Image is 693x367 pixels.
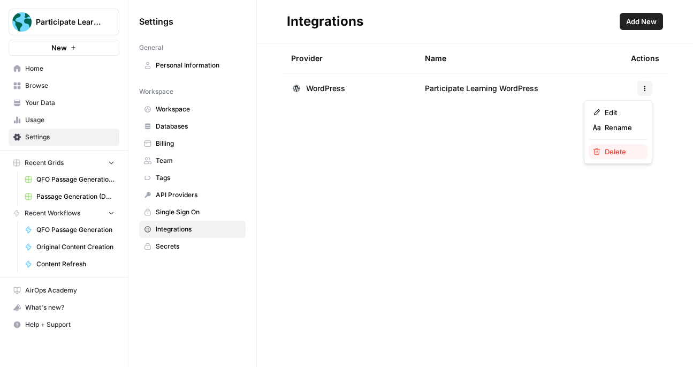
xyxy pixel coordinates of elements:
a: AirOps Academy [9,282,119,299]
span: Settings [139,15,173,28]
a: Home [9,60,119,77]
a: Team [139,152,246,169]
span: Delete [605,146,639,157]
span: Workspace [139,87,173,96]
button: New [9,40,119,56]
button: Recent Grids [9,155,119,171]
span: New [51,42,67,53]
span: Recent Grids [25,158,64,168]
span: Secrets [156,242,241,251]
a: QFO Passage Generation Grid [20,171,119,188]
span: General [139,43,163,53]
span: Content Refresh [36,259,115,269]
button: Recent Workflows [9,205,119,221]
div: Provider [291,43,323,73]
span: Settings [25,132,115,142]
div: Name [425,43,614,73]
span: API Providers [156,190,241,200]
img: WordPress [291,83,302,94]
a: Workspace [139,101,246,118]
a: Content Refresh [20,256,119,273]
a: Your Data [9,94,119,111]
button: Workspace: Participate Learning [9,9,119,35]
div: What's new? [9,299,119,316]
a: Databases [139,118,246,135]
div: Integrations [287,13,363,30]
a: Secrets [139,238,246,255]
span: Tags [156,173,241,183]
a: Settings [9,129,119,146]
span: Workspace [156,104,241,114]
a: Tags [139,169,246,186]
span: Your Data [25,98,115,108]
span: QFO Passage Generation Grid [36,175,115,184]
span: Billing [156,139,241,148]
a: Billing [139,135,246,152]
div: Actions [631,43,659,73]
button: Help + Support [9,316,119,333]
span: Edit [605,107,639,118]
span: Passage Generation (Deep Research) Grid [36,192,115,201]
a: Single Sign On [139,204,246,221]
a: Original Content Creation [20,238,119,256]
button: Add New [620,13,663,30]
span: Add New [626,16,657,27]
a: QFO Passage Generation [20,221,119,238]
span: AirOps Academy [25,286,115,295]
span: Usage [25,115,115,125]
span: Integrations [156,224,241,234]
span: Personal Information [156,61,241,70]
span: Databases [156,122,241,131]
span: Help + Support [25,320,115,329]
span: QFO Passage Generation [36,225,115,235]
span: Team [156,156,241,166]
button: What's new? [9,299,119,316]
span: Home [25,64,115,73]
a: API Providers [139,186,246,204]
span: Participate Learning [36,17,101,27]
span: WordPress [306,83,345,94]
span: Single Sign On [156,207,241,217]
span: Original Content Creation [36,242,115,252]
span: Rename [605,122,639,133]
a: Browse [9,77,119,94]
span: Participate Learning WordPress [425,83,538,94]
img: Participate Learning Logo [12,12,32,32]
a: Usage [9,111,119,129]
a: Passage Generation (Deep Research) Grid [20,188,119,205]
a: Personal Information [139,57,246,74]
span: Browse [25,81,115,91]
span: Recent Workflows [25,208,80,218]
a: Integrations [139,221,246,238]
